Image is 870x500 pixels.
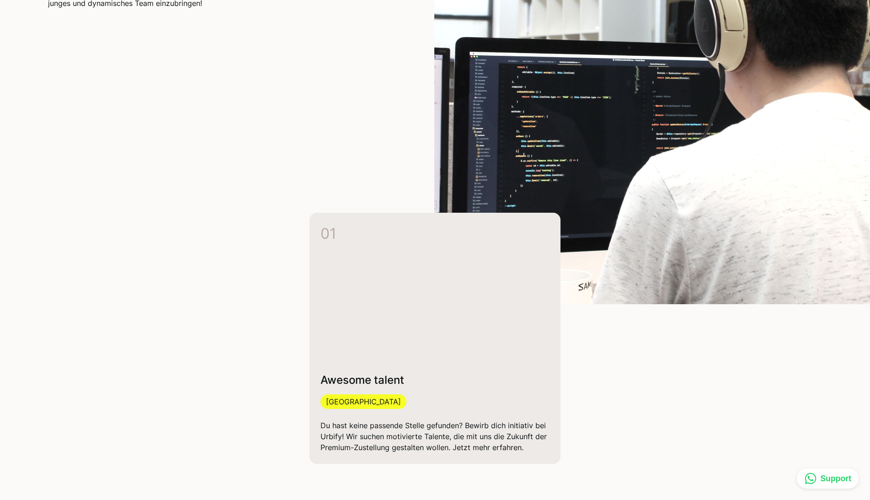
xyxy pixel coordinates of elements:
[320,394,406,409] p: [GEOGRAPHIC_DATA]
[320,373,404,387] h4: Awesome talent
[320,420,550,453] p: Du hast keine passende Stelle gefunden? Bewirb dich initiativ bei Urbify! Wir suchen motivierte T...
[320,224,336,244] p: 01
[310,213,560,464] a: 01Awesome talent[GEOGRAPHIC_DATA]Du hast keine passende Stelle gefunden? Bewirb dich initiativ be...
[797,468,859,489] a: Support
